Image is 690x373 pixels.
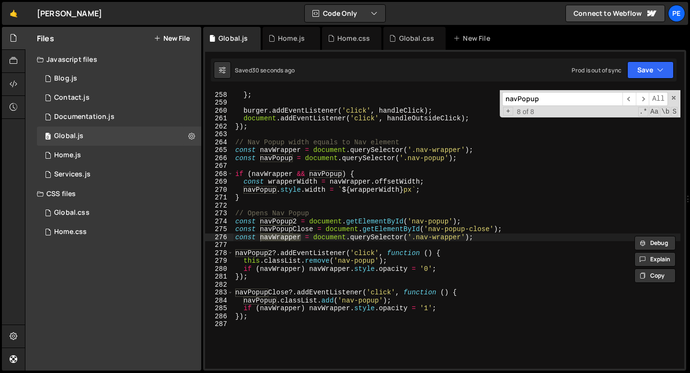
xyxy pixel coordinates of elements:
div: Home.js [54,151,81,160]
div: Global.js [218,34,248,43]
div: Documentation.js [54,113,115,121]
div: [PERSON_NAME] [37,8,102,19]
input: Search for [502,92,622,106]
a: 🤙 [2,2,25,25]
div: 262 [205,123,233,131]
div: CSS files [25,184,201,203]
h2: Files [37,33,54,44]
div: 265 [205,146,233,154]
div: 17084/47048.js [37,127,201,146]
div: Global.css [399,34,435,43]
div: 258 [205,91,233,99]
div: 17084/47047.js [37,146,201,165]
div: 17084/47211.js [37,69,201,88]
div: 263 [205,130,233,139]
div: 267 [205,162,233,170]
div: 30 seconds ago [252,66,295,74]
div: 17084/47050.css [37,203,201,222]
button: Save [627,61,674,79]
div: 259 [205,99,233,107]
div: Services.js [54,170,91,179]
div: 272 [205,202,233,210]
div: 271 [205,194,233,202]
span: ​ [622,92,636,106]
button: Copy [634,268,676,283]
div: 17084/47227.js [37,107,201,127]
div: 287 [205,320,233,328]
a: Connect to Webflow [565,5,665,22]
div: 275 [205,225,233,233]
button: Code Only [305,5,385,22]
div: 282 [205,281,233,289]
div: Home.css [337,34,370,43]
div: 264 [205,139,233,147]
div: Global.js [54,132,83,140]
div: 285 [205,304,233,313]
div: 283 [205,289,233,297]
div: 278 [205,249,233,257]
span: ​ [636,92,649,106]
button: Explain [634,252,676,267]
div: 261 [205,115,233,123]
div: Saved [235,66,295,74]
div: 281 [205,273,233,281]
div: 280 [205,265,233,273]
div: 17084/47191.js [37,88,201,107]
div: Home.css [54,228,87,236]
div: 260 [205,107,233,115]
div: Prod is out of sync [572,66,621,74]
div: 17084/47187.js [37,165,201,184]
div: 276 [205,233,233,242]
span: Search In Selection [671,107,678,117]
div: 268 [205,170,233,178]
div: New File [453,34,494,43]
div: 274 [205,218,233,226]
div: 273 [205,210,233,218]
div: Javascript files [25,50,201,69]
button: New File [154,35,190,42]
span: Alt-Enter [649,92,668,106]
span: CaseSensitive Search [649,107,659,117]
div: 270 [205,186,233,194]
div: Home.js [278,34,305,43]
div: 266 [205,154,233,163]
button: Debug [634,236,676,250]
span: 0 [45,133,51,141]
div: Blog.js [54,74,77,83]
div: 269 [205,178,233,186]
div: Contact.js [54,93,90,102]
div: Global.css [54,209,90,217]
div: 284 [205,297,233,305]
span: 8 of 8 [513,108,538,116]
div: 17084/47049.css [37,222,201,242]
div: 286 [205,313,233,321]
span: Whole Word Search [660,107,670,117]
div: 277 [205,241,233,249]
span: RegExp Search [638,107,648,117]
a: Pe [668,5,685,22]
span: Toggle Replace mode [503,107,513,116]
div: 279 [205,257,233,265]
